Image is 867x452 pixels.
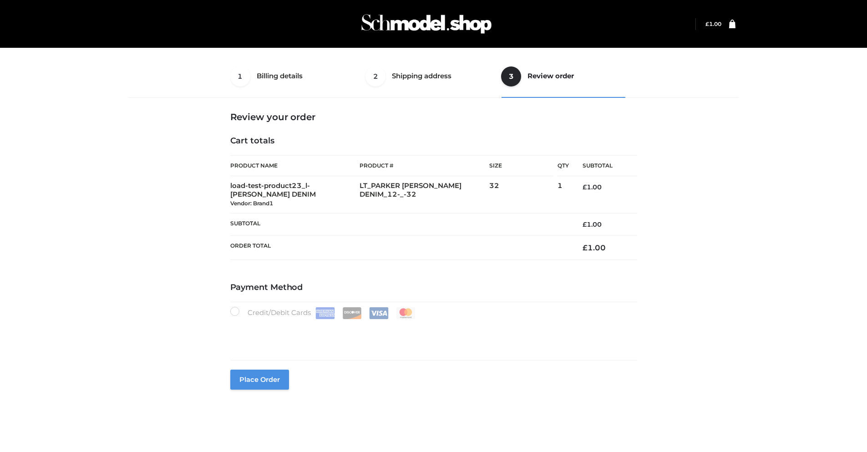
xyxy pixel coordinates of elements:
[396,307,416,319] img: Mastercard
[358,6,495,42] img: Schmodel Admin 964
[583,183,602,191] bdi: 1.00
[360,155,489,176] th: Product #
[230,283,637,293] h4: Payment Method
[558,176,569,213] td: 1
[230,213,569,235] th: Subtotal
[230,235,569,259] th: Order Total
[230,176,360,213] td: load-test-product23_l-[PERSON_NAME] DENIM
[489,156,553,176] th: Size
[489,176,558,213] td: 32
[230,155,360,176] th: Product Name
[360,176,489,213] td: LT_PARKER [PERSON_NAME] DENIM_12-_-32
[230,307,416,319] label: Credit/Debit Cards
[230,112,637,122] h3: Review your order
[230,200,273,207] small: Vendor: Brand1
[315,307,335,319] img: Amex
[569,156,637,176] th: Subtotal
[342,307,362,319] img: Discover
[705,20,721,27] a: £1.00
[583,183,587,191] span: £
[228,317,635,350] iframe: Secure payment input frame
[558,155,569,176] th: Qty
[369,307,389,319] img: Visa
[705,20,721,27] bdi: 1.00
[583,243,606,252] bdi: 1.00
[705,20,709,27] span: £
[583,220,602,229] bdi: 1.00
[583,220,587,229] span: £
[230,370,289,390] button: Place order
[583,243,588,252] span: £
[230,136,637,146] h4: Cart totals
